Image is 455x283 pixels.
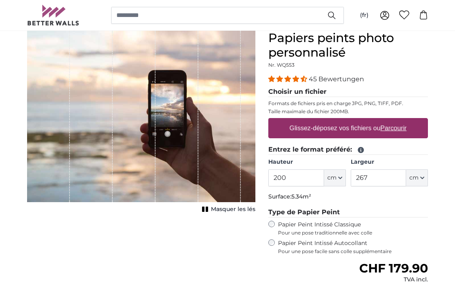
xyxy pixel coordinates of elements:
[286,120,410,136] label: Glissez-déposez vos fichiers ou
[268,193,428,201] p: Surface:
[406,169,428,186] button: cm
[309,75,364,83] span: 45 Bewertungen
[354,8,375,23] button: (fr)
[27,5,80,25] img: Betterwalls
[268,31,428,60] h1: Papiers peints photo personnalisé
[211,205,255,213] span: Masquer les lés
[324,169,346,186] button: cm
[268,158,345,166] label: Hauteur
[278,248,428,255] span: Pour une pose facile sans colle supplémentaire
[200,204,255,215] button: Masquer les lés
[268,207,428,218] legend: Type de Papier Peint
[268,100,428,107] p: Formats de fichiers pris en charge JPG, PNG, TIFF, PDF.
[409,174,419,182] span: cm
[268,75,309,83] span: 4.36 stars
[268,145,428,155] legend: Entrez le format préféré:
[268,62,295,68] span: Nr. WQ553
[381,125,407,131] u: Parcourir
[351,158,428,166] label: Largeur
[268,108,428,115] p: Taille maximale du fichier 200MB.
[27,31,255,215] div: 1 of 1
[268,87,428,97] legend: Choisir un fichier
[278,239,428,255] label: Papier Peint Intissé Autocollant
[327,174,337,182] span: cm
[278,221,428,236] label: Papier Peint Intissé Classique
[359,261,428,276] span: CHF 179.90
[291,193,311,200] span: 5.34m²
[278,230,428,236] span: Pour une pose traditionnelle avec colle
